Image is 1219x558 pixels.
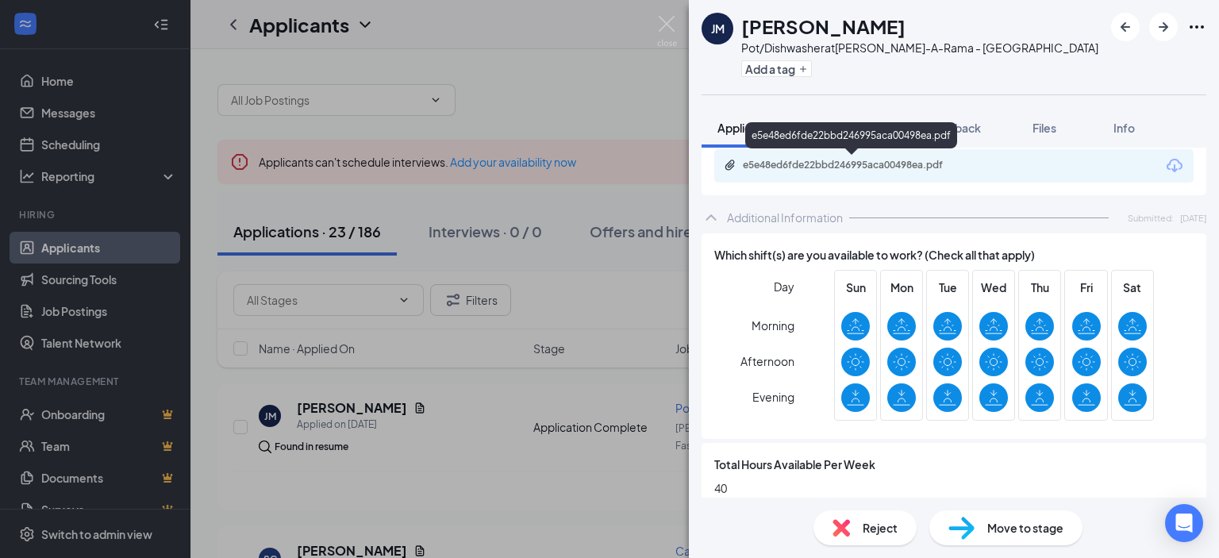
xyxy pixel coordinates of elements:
[863,519,898,537] span: Reject
[1187,17,1206,37] svg: Ellipses
[987,519,1063,537] span: Move to stage
[717,121,778,135] span: Application
[1165,156,1184,175] svg: Download
[743,159,965,171] div: e5e48ed6fde22bbd246995aca00498ea.pdf
[711,21,725,37] div: JM
[1113,121,1135,135] span: Info
[714,246,1035,264] span: Which shift(s) are you available to work? (Check all that apply)
[727,210,843,225] div: Additional Information
[1154,17,1173,37] svg: ArrowRight
[1025,279,1054,296] span: Thu
[927,121,981,135] span: Feedback
[740,347,794,375] span: Afternoon
[1118,279,1147,296] span: Sat
[1180,211,1206,225] span: [DATE]
[1072,279,1101,296] span: Fri
[887,279,916,296] span: Mon
[825,121,879,135] span: Messages
[979,279,1008,296] span: Wed
[1111,13,1140,41] button: ArrowLeftNew
[741,13,906,40] h1: [PERSON_NAME]
[745,122,957,148] div: e5e48ed6fde22bbd246995aca00498ea.pdf
[798,64,808,74] svg: Plus
[933,279,962,296] span: Tue
[774,278,794,295] span: Day
[1165,504,1203,542] div: Open Intercom Messenger
[741,60,812,77] button: PlusAdd a tag
[702,208,721,227] svg: ChevronUp
[752,383,794,411] span: Evening
[1128,211,1174,225] span: Submitted:
[841,279,870,296] span: Sun
[1032,121,1056,135] span: Files
[752,311,794,340] span: Morning
[714,456,875,473] span: Total Hours Available Per Week
[714,479,1194,497] span: 40
[1149,13,1178,41] button: ArrowRight
[724,159,981,174] a: Paperclipe5e48ed6fde22bbd246995aca00498ea.pdf
[1116,17,1135,37] svg: ArrowLeftNew
[724,159,736,171] svg: Paperclip
[741,40,1098,56] div: Pot/Dishwasher at [PERSON_NAME]-A-Rama - [GEOGRAPHIC_DATA]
